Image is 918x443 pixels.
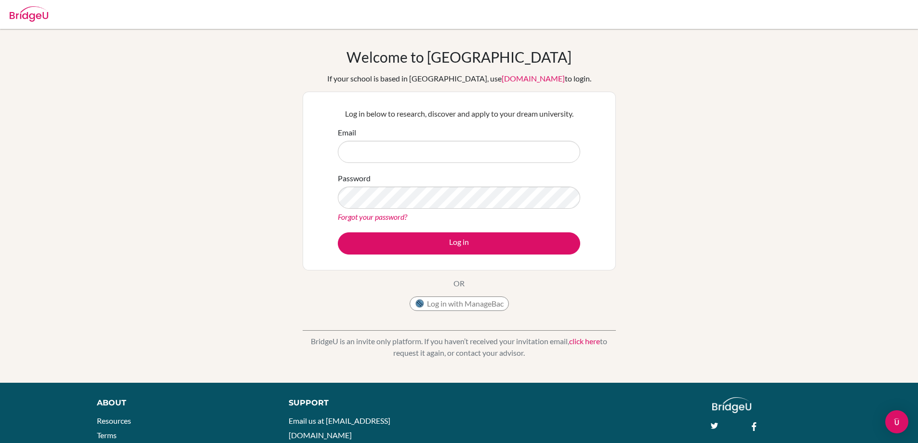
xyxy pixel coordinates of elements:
div: Support [289,397,448,409]
img: logo_white@2x-f4f0deed5e89b7ecb1c2cc34c3e3d731f90f0f143d5ea2071677605dd97b5244.png [712,397,751,413]
h1: Welcome to [GEOGRAPHIC_DATA] [346,48,572,66]
p: BridgeU is an invite only platform. If you haven’t received your invitation email, to request it ... [303,336,616,359]
p: OR [453,278,465,289]
div: Open Intercom Messenger [885,410,908,433]
a: Terms [97,430,117,440]
a: Resources [97,416,131,425]
p: Log in below to research, discover and apply to your dream university. [338,108,580,120]
button: Log in with ManageBac [410,296,509,311]
a: click here [569,336,600,346]
button: Log in [338,232,580,255]
a: Forgot your password? [338,212,407,221]
label: Password [338,173,371,184]
div: About [97,397,267,409]
div: If your school is based in [GEOGRAPHIC_DATA], use to login. [327,73,591,84]
img: Bridge-U [10,6,48,22]
a: Email us at [EMAIL_ADDRESS][DOMAIN_NAME] [289,416,390,440]
label: Email [338,127,356,138]
a: [DOMAIN_NAME] [502,74,565,83]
